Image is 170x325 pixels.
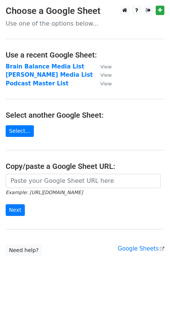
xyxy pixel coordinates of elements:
a: Select... [6,125,34,137]
a: View [93,80,112,87]
a: [PERSON_NAME] Media List [6,71,93,78]
input: Paste your Google Sheet URL here [6,174,161,188]
a: Brain Balance Media List [6,63,84,70]
a: Google Sheets [118,245,164,252]
small: View [100,72,112,78]
h4: Select another Google Sheet: [6,111,164,120]
a: View [93,63,112,70]
a: View [93,71,112,78]
a: Need help? [6,245,42,256]
small: View [100,64,112,70]
h4: Use a recent Google Sheet: [6,50,164,59]
a: Podcast Master List [6,80,68,87]
input: Next [6,204,25,216]
p: Use one of the options below... [6,20,164,27]
small: View [100,81,112,87]
h4: Copy/paste a Google Sheet URL: [6,162,164,171]
h3: Choose a Google Sheet [6,6,164,17]
small: Example: [URL][DOMAIN_NAME] [6,190,83,195]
